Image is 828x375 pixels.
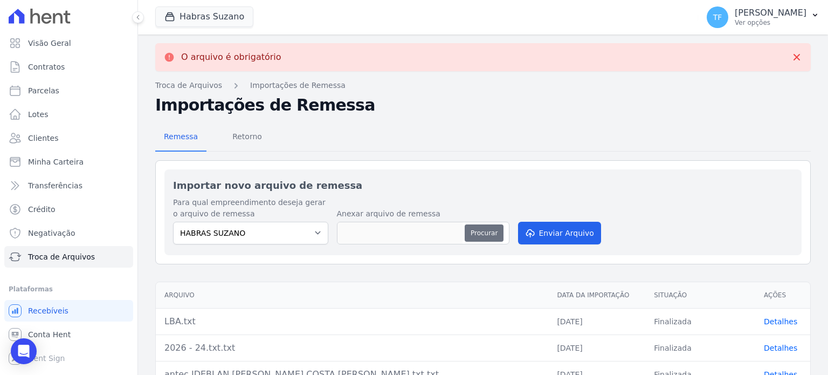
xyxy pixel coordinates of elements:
a: Parcelas [4,80,133,101]
span: Crédito [28,204,56,215]
p: O arquivo é obrigatório [181,52,281,63]
span: Clientes [28,133,58,144]
button: TF [PERSON_NAME] Ver opções [698,2,828,32]
span: Negativação [28,228,75,238]
a: Detalhes [764,344,797,352]
a: Negativação [4,222,133,244]
span: Visão Geral [28,38,71,49]
div: LBA.txt [164,315,540,328]
a: Troca de Arquivos [155,80,222,91]
nav: Tab selector [155,124,271,152]
a: Conta Hent [4,324,133,345]
span: Troca de Arquivos [28,251,95,262]
span: Parcelas [28,85,59,96]
nav: Breadcrumb [155,80,811,91]
a: Remessa [155,124,206,152]
span: TF [713,13,722,21]
td: [DATE] [548,308,645,335]
a: Recebíveis [4,300,133,322]
a: Troca de Arquivos [4,246,133,268]
td: Finalizada [645,335,755,361]
th: Data da Importação [548,282,645,309]
button: Habras Suzano [155,6,253,27]
a: Crédito [4,199,133,220]
a: Detalhes [764,317,797,326]
td: [DATE] [548,335,645,361]
td: Finalizada [645,308,755,335]
button: Enviar Arquivo [518,222,601,244]
span: Minha Carteira [28,156,84,167]
h2: Importações de Remessa [155,96,811,115]
span: Conta Hent [28,329,71,340]
label: Para qual empreendimento deseja gerar o arquivo de remessa [173,197,328,220]
div: Plataformas [9,283,129,296]
span: Remessa [157,126,204,147]
a: Visão Geral [4,32,133,54]
a: Retorno [224,124,271,152]
a: Transferências [4,175,133,196]
th: Ações [755,282,810,309]
span: Transferências [28,180,82,191]
span: Contratos [28,62,65,72]
div: 2026 - 24.txt.txt [164,342,540,354]
h2: Importar novo arquivo de remessa [173,178,793,193]
span: Recebíveis [28,305,68,316]
label: Anexar arquivo de remessa [337,208,509,220]
p: [PERSON_NAME] [735,8,806,18]
a: Clientes [4,127,133,149]
a: Importações de Remessa [250,80,346,91]
div: Open Intercom Messenger [11,338,37,364]
th: Situação [645,282,755,309]
p: Ver opções [735,18,806,27]
a: Minha Carteira [4,151,133,173]
a: Lotes [4,104,133,125]
a: Contratos [4,56,133,78]
span: Lotes [28,109,49,120]
button: Procurar [465,224,503,242]
th: Arquivo [156,282,548,309]
span: Retorno [226,126,268,147]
